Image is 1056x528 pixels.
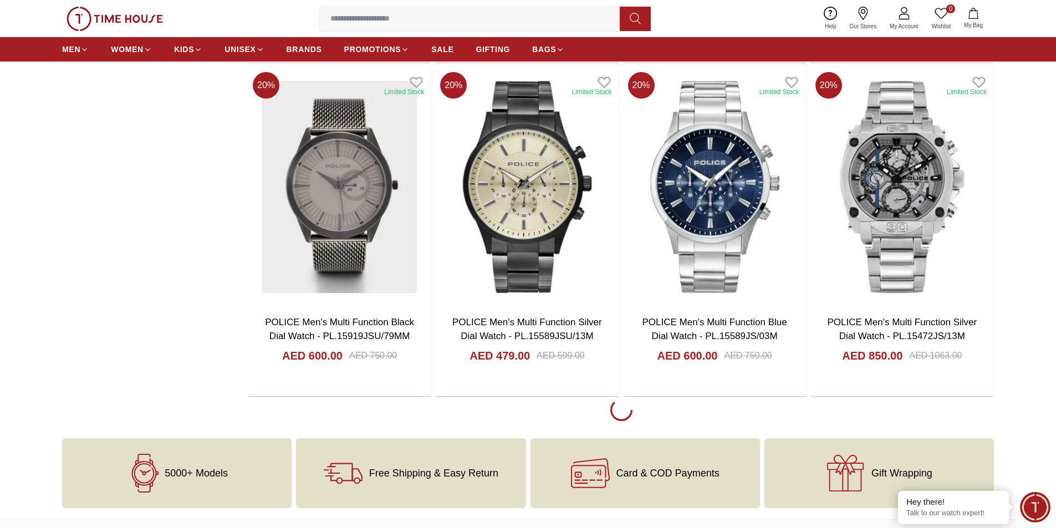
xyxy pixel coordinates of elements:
span: 0 [946,4,955,13]
button: My Bag [957,6,989,32]
div: Limited Stock [572,88,611,96]
img: POLICE Men's Multi Function Blue Dial Watch - PL.15589JS/03M [624,68,806,306]
span: 20 % [253,72,279,99]
span: KIDS [174,44,194,55]
a: POLICE Men's Multi Function Blue Dial Watch - PL.15589JS/03M [642,317,787,342]
span: Card & COD Payments [616,468,720,479]
span: Our Stores [845,22,881,30]
a: POLICE Men's Multi Function Silver Dial Watch - PL.15472JS/13M [828,317,977,342]
img: POLICE Men's Multi Function Silver Dial Watch - PL.15589JSU/13M [436,68,618,306]
div: Chat Widget [1020,492,1050,522]
img: POLICE Men's Multi Function Black Dial Watch - PL.15919JSU/79MM [248,68,431,306]
span: GIFTING [476,44,510,55]
h4: AED 479.00 [470,348,530,363]
a: SALE [431,39,453,59]
p: Talk to our watch expert! [906,509,1001,518]
span: 5000+ Models [165,468,228,479]
a: 0Wishlist [925,4,957,33]
span: My Account [885,22,923,30]
a: POLICE Men's Multi Function Black Dial Watch - PL.15919JSU/79MM [265,317,414,342]
span: Help [820,22,841,30]
span: UNISEX [225,44,256,55]
span: PROMOTIONS [344,44,401,55]
a: PROMOTIONS [344,39,410,59]
span: 20 % [815,72,842,99]
div: AED 599.00 [537,349,584,362]
a: MEN [62,39,89,59]
div: AED 750.00 [349,349,397,362]
a: Our Stores [843,4,883,33]
h4: AED 850.00 [842,348,902,363]
a: Help [818,4,843,33]
div: AED 1063.00 [909,349,962,362]
a: BRANDS [287,39,322,59]
a: UNISEX [225,39,264,59]
img: ... [67,7,163,31]
div: Limited Stock [947,88,987,96]
span: BRANDS [287,44,322,55]
img: POLICE Men's Multi Function Silver Dial Watch - PL.15472JS/13M [811,68,993,306]
a: GIFTING [476,39,510,59]
span: Gift Wrapping [871,468,932,479]
span: Wishlist [927,22,955,30]
span: 20 % [628,72,655,99]
a: POLICE Men's Multi Function Silver Dial Watch - PL.15589JSU/13M [452,317,602,342]
div: AED 750.00 [724,349,772,362]
span: MEN [62,44,80,55]
a: BAGS [532,39,564,59]
h4: AED 600.00 [657,348,718,363]
h4: AED 600.00 [282,348,343,363]
a: KIDS [174,39,202,59]
span: SALE [431,44,453,55]
span: BAGS [532,44,556,55]
a: WOMEN [111,39,152,59]
span: WOMEN [111,44,144,55]
div: Hey there! [906,496,1001,508]
div: Limited Stock [759,88,799,96]
span: Free Shipping & Easy Return [369,468,498,479]
div: Limited Stock [384,88,424,96]
span: My Bag [960,21,987,29]
span: 20 % [440,72,467,99]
